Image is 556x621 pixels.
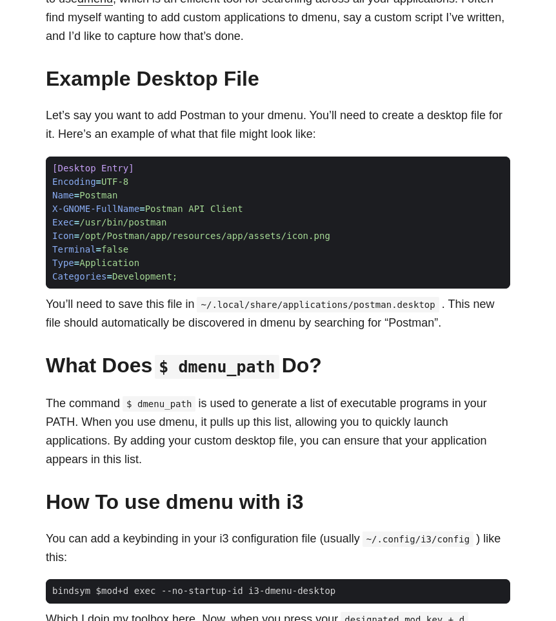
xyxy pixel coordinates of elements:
[52,177,96,187] span: Encoding
[52,190,74,200] span: Name
[74,231,79,241] span: =
[52,258,74,268] span: Type
[112,271,177,282] span: Development;
[96,244,101,254] span: =
[46,584,342,598] span: bindsym $mod+d exec --no-startup-id i3-dmenu-desktop
[79,217,166,227] span: /usr/bin/postman
[101,177,128,187] span: UTF-8
[139,204,144,214] span: =
[52,204,139,214] span: X-GNOME-FullName
[96,177,101,187] span: =
[52,217,74,227] span: Exec
[52,244,96,254] span: Terminal
[123,396,195,412] code: $ dmenu_path
[145,204,243,214] span: Postman API Client
[46,530,510,567] p: You can add a keybinding in your i3 configuration file (usually ) like this:
[106,271,112,282] span: =
[52,271,106,282] span: Categories
[74,217,79,227] span: =
[52,163,134,173] span: [Desktop Entry]
[101,244,128,254] span: false
[46,394,510,468] p: The command is used to generate a list of executable programs in your PATH. When you use dmenu, i...
[46,490,510,514] h2: How To use dmenu with i3
[197,297,439,312] code: ~/.local/share/applications/postman.desktop
[46,66,510,91] h2: Example Desktop File
[46,353,510,379] h2: What Does Do?
[155,355,279,379] code: $ dmenu_path
[79,190,117,200] span: Postman
[74,190,79,200] span: =
[74,258,79,268] span: =
[79,258,139,268] span: Application
[46,295,510,332] p: You’ll need to save this file in . This new file should automatically be discovered in dmenu by s...
[362,531,474,547] code: ~/.config/i3/config
[52,231,74,241] span: Icon
[79,231,330,241] span: /opt/Postman/app/resources/app/assets/icon.png
[46,106,510,144] p: Let’s say you want to add Postman to your dmenu. You’ll need to create a desktop file for it. Her...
